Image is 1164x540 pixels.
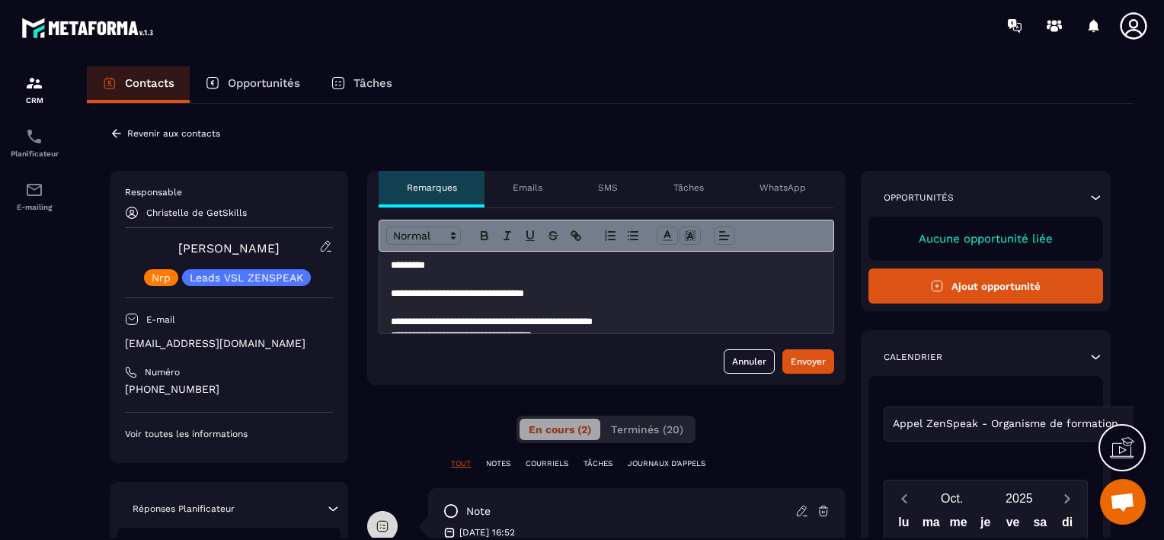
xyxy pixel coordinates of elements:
[4,149,65,158] p: Planificateur
[919,485,986,512] button: Open months overlay
[125,76,174,90] p: Contacts
[25,181,43,199] img: email
[21,14,158,42] img: logo
[4,116,65,169] a: schedulerschedulerPlanificateur
[628,458,705,469] p: JOURNAUX D'APPELS
[986,485,1053,512] button: Open years overlay
[1026,512,1054,538] div: sa
[945,512,972,538] div: me
[782,349,834,374] button: Envoyer
[4,63,65,116] a: formationformationCRM
[602,419,692,440] button: Terminés (20)
[125,428,333,440] p: Voir toutes les informations
[724,349,775,374] button: Annuler
[315,66,408,103] a: Tâches
[598,182,618,194] p: SMS
[190,66,315,103] a: Opportunités
[4,169,65,223] a: emailemailE-mailing
[146,313,175,326] p: E-mail
[891,512,918,538] div: lu
[972,512,999,538] div: je
[529,423,591,436] span: En cours (2)
[1100,479,1146,525] div: Ouvrir le chat
[152,272,171,283] p: Nrp
[125,186,333,198] p: Responsable
[228,76,300,90] p: Opportunités
[868,268,1104,304] button: Ajout opportunité
[459,526,515,538] p: [DATE] 16:52
[791,354,826,369] div: Envoyer
[451,458,471,469] p: TOUT
[1053,488,1081,509] button: Next month
[4,203,65,211] p: E-mailing
[1122,416,1134,432] input: Search for option
[584,458,612,469] p: TÂCHES
[884,232,1089,246] p: Aucune opportunité liée
[526,458,568,469] p: COURRIELS
[145,366,180,378] p: Numéro
[190,272,303,283] p: Leads VSL ZENSPEAK
[884,407,1155,442] div: Search for option
[25,74,43,92] img: formation
[611,423,683,436] span: Terminés (20)
[999,512,1027,538] div: ve
[673,182,704,194] p: Tâches
[1054,512,1081,538] div: di
[25,127,43,146] img: scheduler
[87,66,190,103] a: Contacts
[353,76,392,90] p: Tâches
[466,504,491,519] p: note
[125,382,333,397] p: [PHONE_NUMBER]
[917,512,945,538] div: ma
[133,503,235,515] p: Réponses Planificateur
[884,191,954,204] p: Opportunités
[520,419,600,440] button: En cours (2)
[178,241,280,256] a: [PERSON_NAME]
[146,207,247,218] p: Christelle de GetSkills
[884,351,942,363] p: Calendrier
[407,182,457,194] p: Remarques
[759,182,806,194] p: WhatsApp
[891,488,919,509] button: Previous month
[486,458,510,469] p: NOTES
[513,182,542,194] p: Emails
[4,96,65,104] p: CRM
[125,336,333,351] p: [EMAIL_ADDRESS][DOMAIN_NAME]
[127,128,220,139] p: Revenir aux contacts
[890,416,1122,432] span: Appel ZenSpeak - Organisme de formation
